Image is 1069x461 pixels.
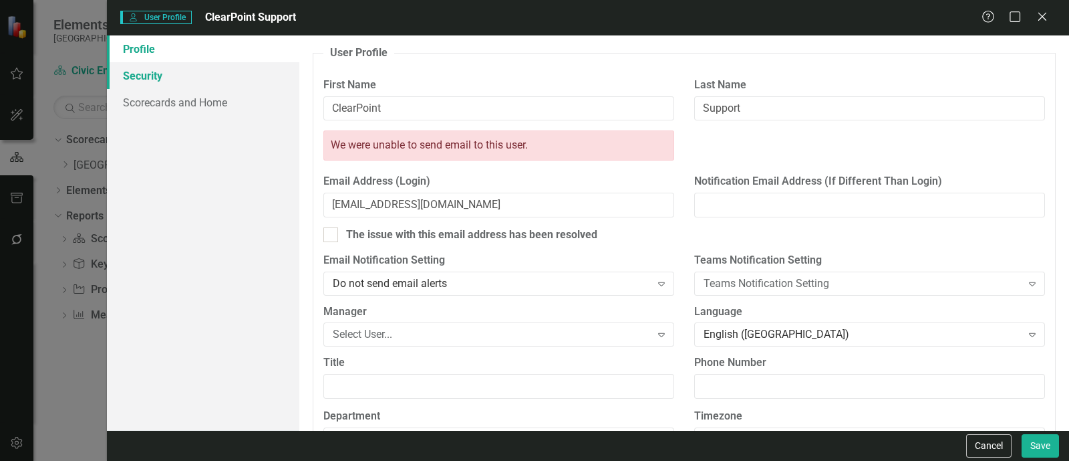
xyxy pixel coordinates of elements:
div: English ([GEOGRAPHIC_DATA]) [704,327,1022,343]
label: Title [323,355,674,371]
label: Notification Email Address (If Different Than Login) [694,174,1045,189]
div: Teams Notification Setting [704,276,1022,291]
a: Security [107,62,299,89]
label: First Name [323,78,674,93]
div: The issue with this email address has been resolved [346,227,597,243]
a: Profile [107,35,299,62]
div: We were unable to send email to this user. [323,130,674,161]
button: Save [1022,434,1059,458]
div: Do not send email alerts [333,276,651,291]
a: Scorecards and Home [107,89,299,116]
label: Teams Notification Setting [694,253,1045,268]
label: Language [694,304,1045,320]
label: Email Address (Login) [323,174,674,189]
label: Timezone [694,409,1045,424]
div: Select User... [333,327,651,343]
label: Department [323,409,674,424]
span: User Profile [120,11,192,24]
label: Manager [323,304,674,320]
legend: User Profile [323,45,394,61]
span: ClearPoint Support [205,11,296,23]
label: Phone Number [694,355,1045,371]
label: Email Notification Setting [323,253,674,268]
button: Cancel [966,434,1012,458]
label: Last Name [694,78,1045,93]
